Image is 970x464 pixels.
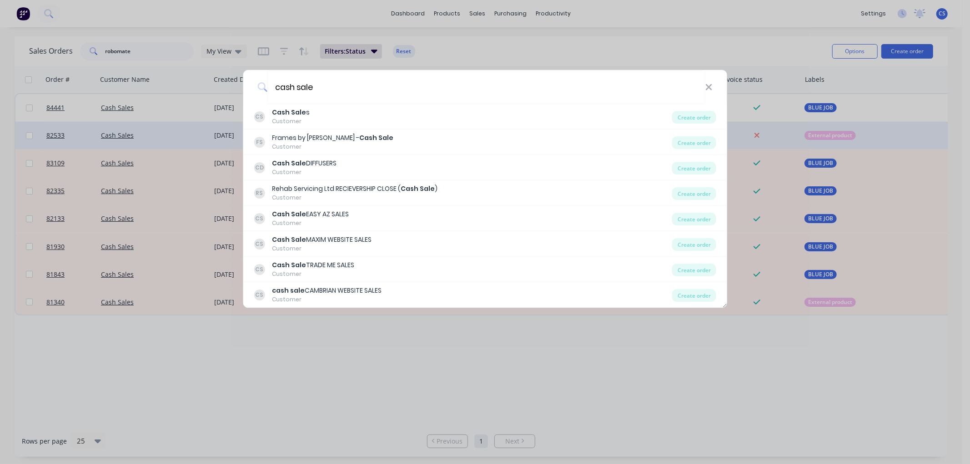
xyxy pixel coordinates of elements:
[272,244,372,253] div: Customer
[254,111,265,122] div: CS
[401,184,435,193] b: Cash Sale
[672,136,716,149] div: Create order
[272,270,354,278] div: Customer
[254,137,265,148] div: FS
[272,184,437,194] div: Rehab Servicing Ltd RECIEVERSHIP CLOSE ( )
[672,111,716,124] div: Create order
[672,162,716,175] div: Create order
[672,289,716,302] div: Create order
[272,210,349,219] div: EASY AZ SALES
[272,194,437,202] div: Customer
[267,70,705,104] input: Enter a customer name to create a new order...
[672,213,716,225] div: Create order
[272,286,382,295] div: CAMBRIAN WEBSITE SALES
[254,264,265,275] div: CS
[272,260,354,270] div: TRADE ME SALES
[272,260,306,269] b: Cash Sale
[254,289,265,300] div: CS
[254,213,265,224] div: CS
[254,188,265,199] div: RS
[272,159,337,168] div: DIFFUSERS
[272,159,306,168] b: Cash Sale
[672,238,716,251] div: Create order
[272,108,306,117] b: Cash Sale
[272,108,310,117] div: s
[272,235,306,244] b: Cash Sale
[272,133,393,143] div: Frames by [PERSON_NAME] -
[272,286,305,295] b: cash sale
[672,264,716,276] div: Create order
[272,168,337,176] div: Customer
[272,143,393,151] div: Customer
[672,187,716,200] div: Create order
[272,295,382,304] div: Customer
[272,235,372,244] div: MAXIM WEBSITE SALES
[272,210,306,219] b: Cash Sale
[272,219,349,227] div: Customer
[272,117,310,125] div: Customer
[359,133,393,142] b: Cash Sale
[254,162,265,173] div: CD
[254,239,265,249] div: CS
